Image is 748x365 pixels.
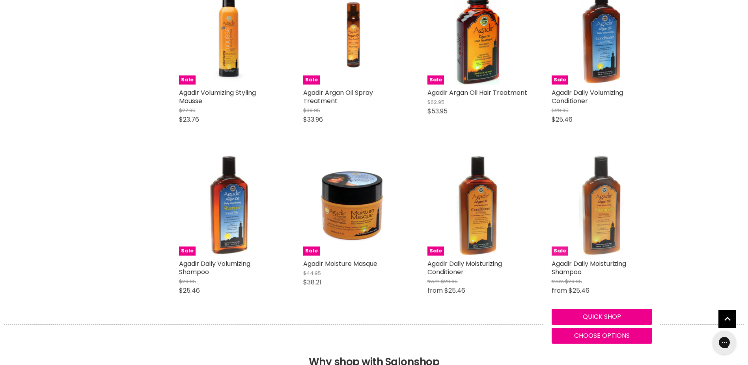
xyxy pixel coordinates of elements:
a: Agadir Daily Volumizing ShampooSale [179,155,280,256]
span: Sale [303,75,320,85]
a: Agadir Moisture MasqueSale [303,155,404,256]
span: from [427,278,440,285]
span: $25.46 [552,115,573,124]
a: Agadir Moisture Masque [303,259,377,268]
span: Sale [552,246,568,256]
a: Agadir Argan Oil Spray Treatment [303,88,373,105]
img: Agadir Moisture Masque [320,155,387,256]
img: Agadir Daily Moisturizing Conditioner [444,155,511,256]
span: Sale [427,75,444,85]
a: Agadir Volumizing Styling Mousse [179,88,256,105]
a: Agadir Daily Volumizing Conditioner [552,88,623,105]
a: Agadir Daily Moisturizing Conditioner [427,259,502,277]
img: Agadir Daily Moisturizing Shampoo [568,155,635,256]
span: $27.95 [179,107,196,114]
span: $29.95 [565,278,582,285]
span: Sale [552,75,568,85]
a: Agadir Daily Moisturizing ShampooSale [552,155,652,256]
span: $29.95 [552,107,569,114]
button: Choose options [552,328,652,344]
span: $29.95 [179,278,196,285]
iframe: Gorgias live chat messenger [709,328,740,357]
span: Back to top [718,310,736,331]
button: Quick shop [552,309,652,325]
span: Sale [179,246,196,256]
span: $44.95 [303,269,321,277]
span: $38.21 [303,278,321,287]
span: $25.46 [179,286,200,295]
span: from [552,278,564,285]
img: Agadir Daily Volumizing Shampoo [196,155,263,256]
span: $39.95 [303,107,320,114]
span: $25.46 [569,286,589,295]
span: from [427,286,443,295]
span: Choose options [574,331,630,340]
span: $33.96 [303,115,323,124]
span: $29.95 [441,278,458,285]
a: Agadir Daily Moisturizing Shampoo [552,259,626,277]
span: $23.76 [179,115,199,124]
span: $62.95 [427,98,444,106]
span: Sale [427,246,444,256]
a: Agadir Daily Moisturizing ConditionerSale [427,155,528,256]
span: Sale [303,246,320,256]
span: Sale [179,75,196,85]
a: Agadir Argan Oil Hair Treatment [427,88,527,97]
span: from [552,286,567,295]
a: Back to top [718,310,736,328]
span: $25.46 [444,286,465,295]
a: Agadir Daily Volumizing Shampoo [179,259,250,277]
span: $53.95 [427,107,448,116]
